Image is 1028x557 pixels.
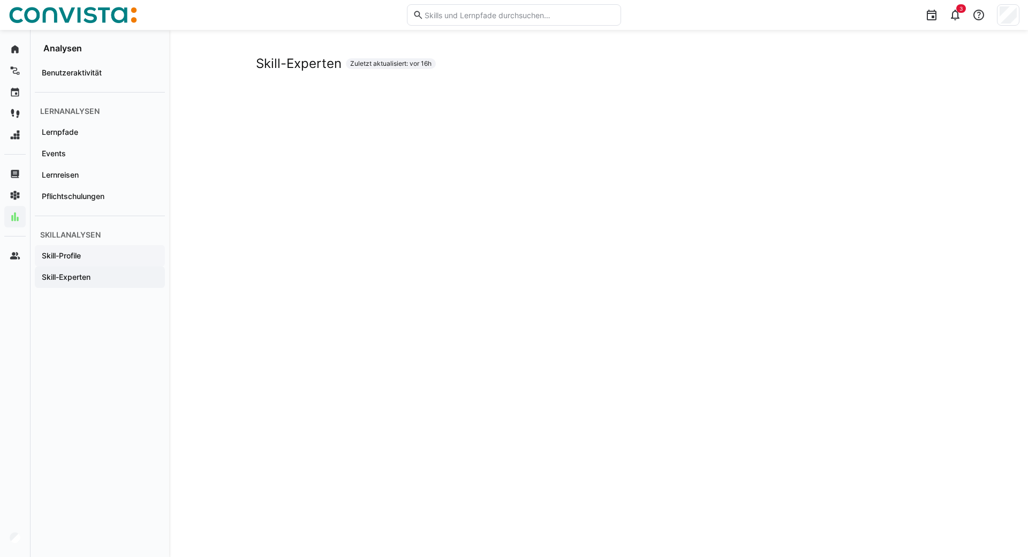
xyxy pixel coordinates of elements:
div: Skillanalysen [35,225,165,245]
span: 3 [959,5,963,12]
div: Lernanalysen [35,101,165,121]
span: Zuletzt aktualisiert: vor 16h [350,59,432,68]
h2: Skill-Experten [256,56,342,72]
input: Skills und Lernpfade durchsuchen… [424,10,615,20]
